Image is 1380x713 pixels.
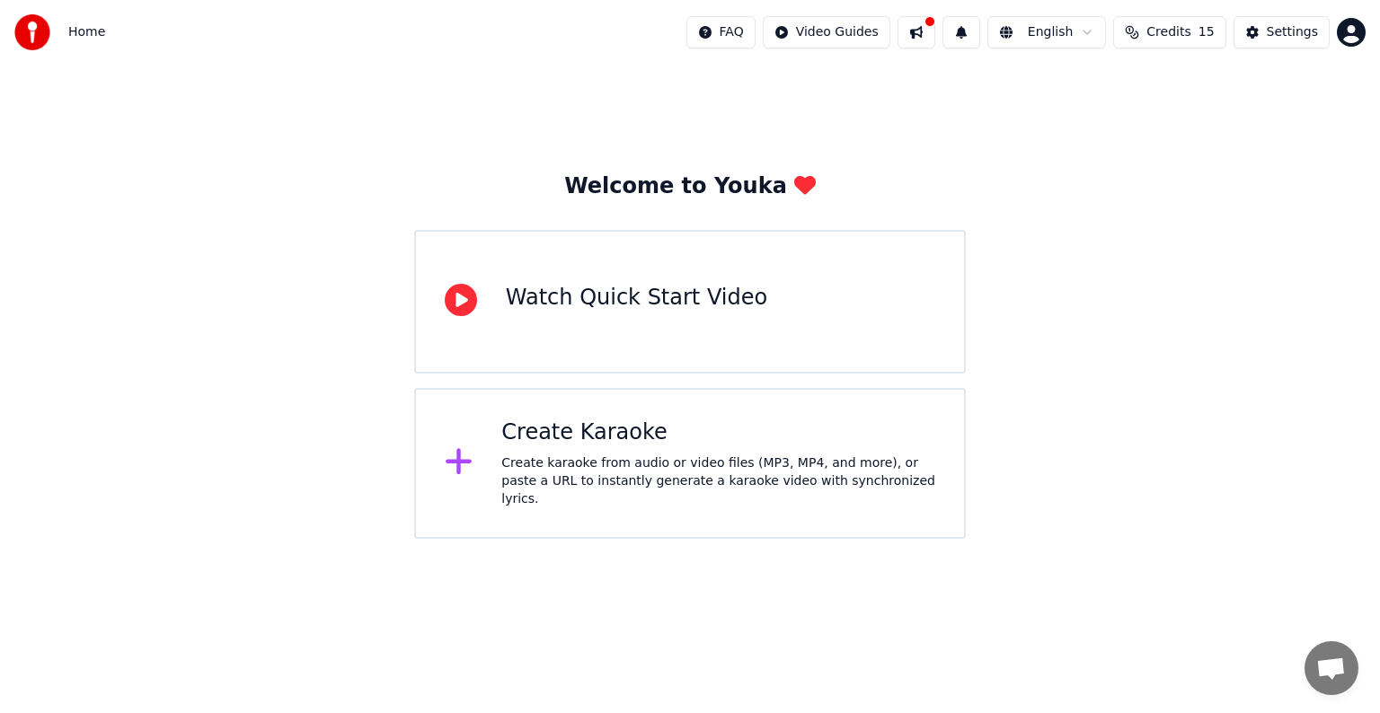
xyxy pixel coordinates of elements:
div: Welcome to Youka [564,172,816,201]
div: Open chat [1305,641,1358,695]
div: Create Karaoke [501,418,935,447]
button: Video Guides [763,16,890,48]
div: Watch Quick Start Video [506,284,767,312]
nav: breadcrumb [68,23,105,41]
div: Settings [1267,23,1318,41]
button: Credits15 [1113,16,1225,48]
div: Create karaoke from audio or video files (MP3, MP4, and more), or paste a URL to instantly genera... [501,454,935,508]
button: FAQ [686,16,756,48]
span: Home [68,23,105,41]
button: Settings [1234,16,1330,48]
span: 15 [1199,23,1215,41]
img: youka [14,14,50,50]
span: Credits [1146,23,1190,41]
